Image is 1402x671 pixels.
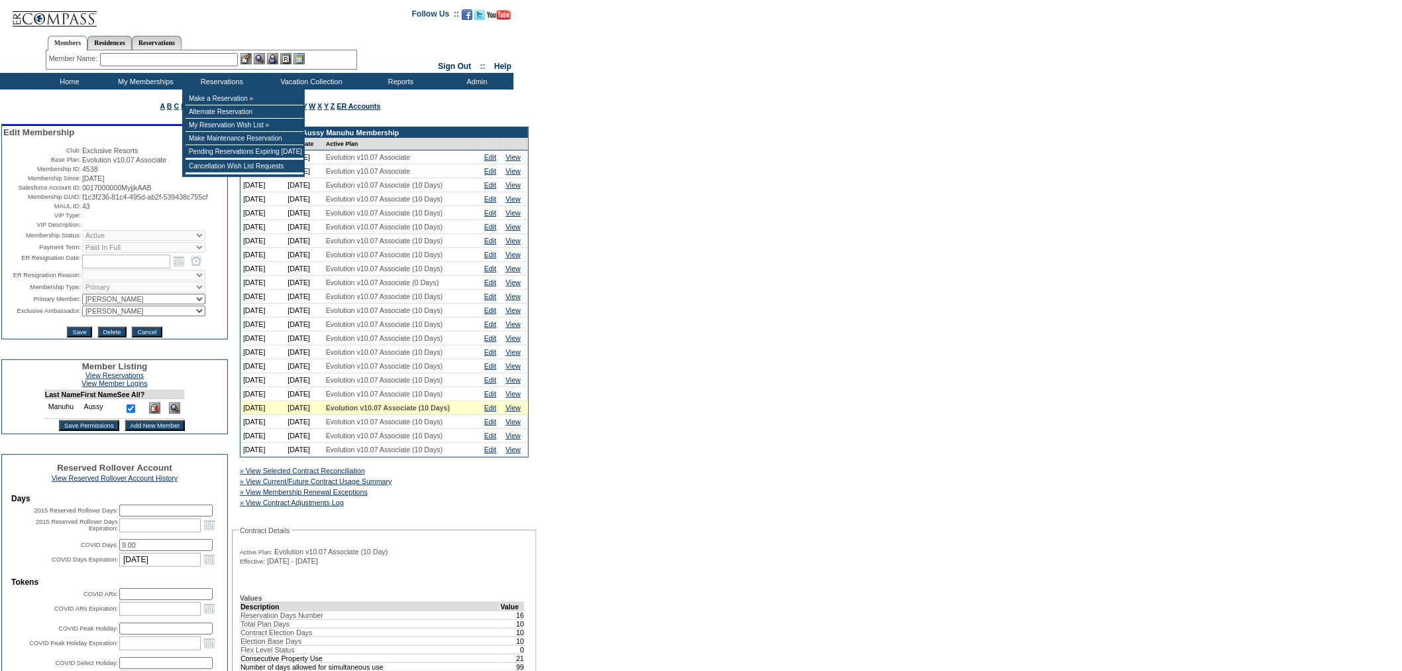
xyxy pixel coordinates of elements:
[484,292,496,300] a: Edit
[326,334,443,342] span: Evolution v10.07 Associate (10 Days)
[326,181,443,189] span: Evolution v10.07 Associate (10 Days)
[56,660,118,666] label: COVID Select Holiday:
[484,348,496,356] a: Edit
[462,9,472,20] img: Become our fan on Facebook
[49,53,100,64] div: Member Name:
[241,178,285,192] td: [DATE]
[181,102,186,110] a: D
[240,488,368,496] a: » View Membership Renewal Exceptions
[500,619,525,628] td: 10
[484,320,496,328] a: Edit
[267,557,318,565] span: [DATE] - [DATE]
[487,10,511,20] img: Subscribe to our YouTube Channel
[326,167,410,175] span: Evolution v10.07 Associate
[241,429,285,443] td: [DATE]
[484,181,496,189] a: Edit
[82,361,148,371] span: Member Listing
[506,181,521,189] a: View
[3,184,81,192] td: Salesforce Account ID:
[241,220,285,234] td: [DATE]
[241,234,285,248] td: [DATE]
[437,73,513,90] td: Admin
[285,304,323,318] td: [DATE]
[500,637,525,645] td: 10
[186,132,303,145] td: Make Maintenance Reservation
[267,53,278,64] img: Impersonate
[167,102,172,110] a: B
[484,195,496,203] a: Edit
[29,640,118,646] label: COVID Peak Holiday Expiration:
[480,62,486,71] span: ::
[274,548,388,556] span: Evolution v10.07 Associate (10 Day)
[241,415,285,429] td: [DATE]
[241,373,285,387] td: [DATE]
[44,391,80,399] td: Last Name
[3,147,81,154] td: Club:
[484,251,496,259] a: Edit
[82,156,166,164] span: Evolution v10.07 Associate
[3,294,81,304] td: Primary Member:
[240,499,344,507] a: » View Contract Adjustments Log
[3,193,81,201] td: Membership GUID:
[117,391,145,399] td: See All?
[11,494,218,503] td: Days
[285,248,323,262] td: [DATE]
[285,318,323,332] td: [DATE]
[500,645,525,654] td: 0
[3,174,81,182] td: Membership Since:
[506,167,521,175] a: View
[484,418,496,426] a: Edit
[186,92,303,105] td: Make a Reservation »
[285,332,323,345] td: [DATE]
[506,418,521,426] a: View
[3,306,81,316] td: Exclusive Ambassador:
[241,262,285,276] td: [DATE]
[506,195,521,203] a: View
[506,306,521,314] a: View
[506,251,521,259] a: View
[506,320,521,328] a: View
[326,362,443,370] span: Evolution v10.07 Associate (10 Days)
[125,420,186,431] input: Add New Member
[484,209,496,217] a: Edit
[82,147,138,154] span: Exclusive Resorts
[241,662,500,671] td: Number of days allowed for simultaneous use
[241,654,500,662] td: Consecutive Property Use
[241,637,301,645] span: Election Base Days
[3,282,81,292] td: Membership Type:
[85,371,144,379] a: View Reservations
[58,625,118,632] label: COVID Peak Holiday:
[323,138,482,151] td: Active Plan
[326,237,443,245] span: Evolution v10.07 Associate (10 Days)
[81,379,147,387] a: View Member Logins
[326,278,439,286] span: Evolution v10.07 Associate (0 Days)
[189,254,203,269] a: Open the time view popup.
[326,446,443,454] span: Evolution v10.07 Associate (10 Days)
[438,62,471,71] a: Sign Out
[285,192,323,206] td: [DATE]
[240,467,365,475] a: » View Selected Contract Reconciliation
[149,402,160,414] img: Delete
[484,306,496,314] a: Edit
[241,127,528,138] td: Contracts for the Aussy Manuhu Membership
[331,102,335,110] a: Z
[3,165,81,173] td: Membership ID:
[285,373,323,387] td: [DATE]
[285,359,323,373] td: [DATE]
[285,262,323,276] td: [DATE]
[285,276,323,290] td: [DATE]
[202,518,217,532] a: Open the calendar popup.
[484,362,496,370] a: Edit
[285,290,323,304] td: [DATE]
[506,153,521,161] a: View
[506,404,521,412] a: View
[506,376,521,384] a: View
[240,477,392,485] a: » View Current/Future Contract Usage Summary
[3,254,81,269] td: ER Resignation Date:
[484,334,496,342] a: Edit
[241,611,323,619] span: Reservation Days Number
[506,446,521,454] a: View
[67,327,91,337] input: Save
[172,254,186,269] a: Open the calendar popup.
[326,404,450,412] span: Evolution v10.07 Associate (10 Days)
